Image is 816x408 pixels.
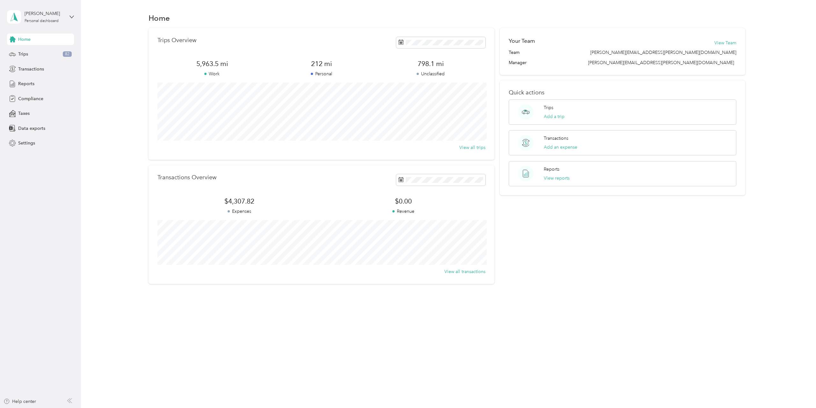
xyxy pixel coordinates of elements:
span: Taxes [18,110,30,117]
p: Trips Overview [157,37,196,44]
button: Help center [4,398,36,405]
span: [PERSON_NAME][EMAIL_ADDRESS][PERSON_NAME][DOMAIN_NAME] [588,60,734,65]
div: Personal dashboard [25,19,59,23]
span: Reports [18,80,34,87]
span: Settings [18,140,35,146]
span: Transactions [18,66,44,72]
h1: Home [149,15,170,21]
p: Reports [544,166,559,173]
p: Quick actions [509,89,736,96]
span: $0.00 [321,197,485,206]
span: Trips [18,51,28,57]
span: $4,307.82 [157,197,321,206]
p: Work [157,70,267,77]
span: Team [509,49,520,56]
p: Unclassified [376,70,485,77]
button: View Team [714,40,736,46]
span: Compliance [18,95,43,102]
button: View all trips [459,144,485,151]
span: [PERSON_NAME][EMAIL_ADDRESS][PERSON_NAME][DOMAIN_NAME] [590,49,736,56]
span: Data exports [18,125,45,132]
button: View reports [544,175,570,182]
span: 82 [63,51,72,57]
span: 5,963.5 mi [157,59,267,68]
p: Revenue [321,208,485,215]
button: Add a trip [544,113,565,120]
p: Expenses [157,208,321,215]
span: 212 mi [267,59,376,68]
div: [PERSON_NAME] [25,10,64,17]
p: Transactions [544,135,568,142]
span: Manager [509,59,527,66]
h2: Your Team [509,37,535,45]
button: View all transactions [444,268,485,275]
iframe: Everlance-gr Chat Button Frame [780,372,816,408]
p: Trips [544,104,553,111]
span: 798.1 mi [376,59,485,68]
button: Add an expense [544,144,577,151]
p: Personal [267,70,376,77]
p: Transactions Overview [157,174,216,181]
span: Home [18,36,31,43]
